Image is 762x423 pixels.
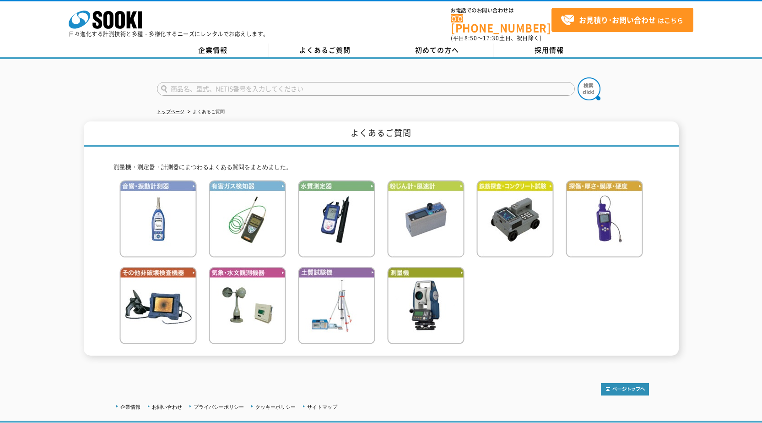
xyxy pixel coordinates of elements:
[209,267,286,344] img: 気象・水文観測機器
[255,404,296,410] a: クッキーポリシー
[186,107,225,117] li: よくあるご質問
[269,44,381,57] a: よくあるご質問
[451,34,541,42] span: (平日 ～ 土日、祝日除く)
[566,180,643,258] img: 探傷・厚さ・膜厚・硬度
[298,267,375,344] img: 土質試験機
[483,34,499,42] span: 17:30
[476,180,554,258] img: 鉄筋検査・コンクリート試験
[209,180,286,258] img: 有害ガス検知器
[493,44,605,57] a: 採用情報
[120,404,141,410] a: 企業情報
[451,14,551,33] a: [PHONE_NUMBER]
[387,267,465,344] img: 測量機
[601,383,649,396] img: トップページへ
[578,77,600,100] img: btn_search.png
[157,109,184,114] a: トップページ
[152,404,182,410] a: お問い合わせ
[451,8,551,13] span: お電話でのお問い合わせは
[551,8,693,32] a: お見積り･お問い合わせはこちら
[84,121,679,147] h1: よくあるご質問
[415,45,459,55] span: 初めての方へ
[157,82,575,96] input: 商品名、型式、NETIS番号を入力してください
[119,180,197,258] img: 音響・振動計測器
[113,163,649,172] p: 測量機・測定器・計測器にまつわるよくある質問をまとめました。
[579,14,656,25] strong: お見積り･お問い合わせ
[381,44,493,57] a: 初めての方へ
[387,180,465,258] img: 粉じん計・風速計
[465,34,477,42] span: 8:50
[194,404,244,410] a: プライバシーポリシー
[69,31,269,37] p: 日々進化する計測技術と多種・多様化するニーズにレンタルでお応えします。
[561,13,683,27] span: はこちら
[119,267,197,344] img: その他非破壊検査機器
[298,180,375,258] img: 水質測定器
[157,44,269,57] a: 企業情報
[307,404,337,410] a: サイトマップ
